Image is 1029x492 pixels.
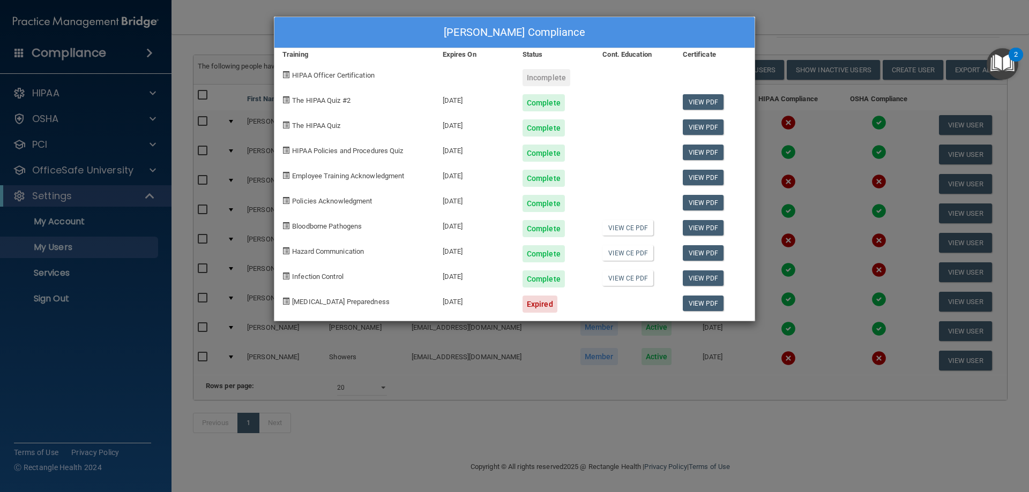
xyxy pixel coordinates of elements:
[274,48,435,61] div: Training
[683,296,724,311] a: View PDF
[292,71,375,79] span: HIPAA Officer Certification
[675,48,755,61] div: Certificate
[292,273,344,281] span: Infection Control
[523,296,557,313] div: Expired
[683,245,724,261] a: View PDF
[523,220,565,237] div: Complete
[1014,55,1018,69] div: 2
[523,119,565,137] div: Complete
[435,262,514,287] div: [DATE]
[435,162,514,187] div: [DATE]
[594,48,674,61] div: Cont. Education
[987,48,1018,80] button: Open Resource Center, 2 new notifications
[523,170,565,187] div: Complete
[435,287,514,313] div: [DATE]
[523,145,565,162] div: Complete
[435,237,514,262] div: [DATE]
[292,96,351,104] span: The HIPAA Quiz #2
[683,119,724,135] a: View PDF
[523,195,565,212] div: Complete
[292,147,403,155] span: HIPAA Policies and Procedures Quiz
[292,122,340,130] span: The HIPAA Quiz
[435,48,514,61] div: Expires On
[523,270,565,287] div: Complete
[683,94,724,110] a: View PDF
[292,298,390,306] span: [MEDICAL_DATA] Preparedness
[292,222,362,230] span: Bloodborne Pathogens
[435,187,514,212] div: [DATE]
[435,212,514,237] div: [DATE]
[683,170,724,185] a: View PDF
[514,48,594,61] div: Status
[292,247,364,255] span: Hazard Communication
[292,172,404,180] span: Employee Training Acknowledgment
[602,270,653,286] a: View CE PDF
[274,17,755,48] div: [PERSON_NAME] Compliance
[602,245,653,261] a: View CE PDF
[523,94,565,111] div: Complete
[683,270,724,286] a: View PDF
[523,69,570,86] div: Incomplete
[683,195,724,210] a: View PDF
[435,111,514,137] div: [DATE]
[683,145,724,160] a: View PDF
[292,197,372,205] span: Policies Acknowledgment
[435,86,514,111] div: [DATE]
[435,137,514,162] div: [DATE]
[602,220,653,236] a: View CE PDF
[683,220,724,236] a: View PDF
[523,245,565,262] div: Complete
